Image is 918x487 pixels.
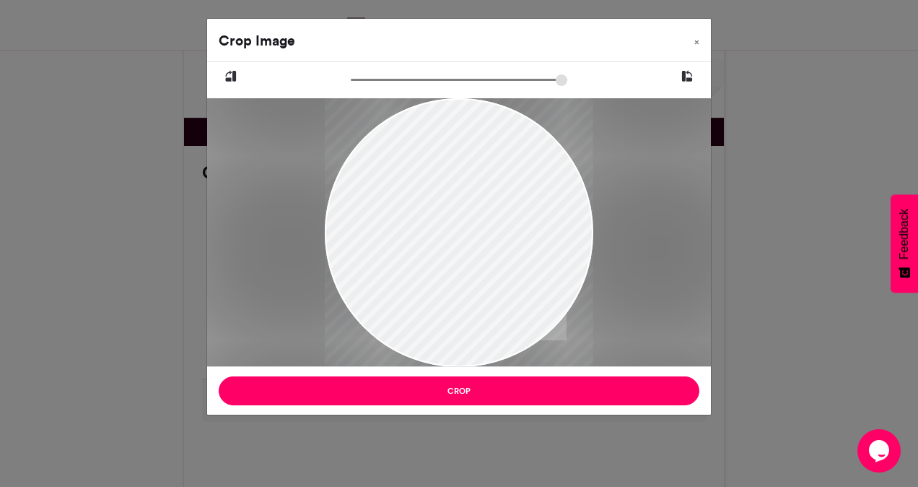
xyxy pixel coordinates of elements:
button: Feedback - Show survey [891,194,918,293]
h4: Crop Image [219,30,295,51]
button: Crop [219,376,699,405]
span: Feedback [898,209,911,259]
span: × [694,38,699,46]
iframe: chat widget [857,429,904,473]
button: Close [683,19,711,59]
